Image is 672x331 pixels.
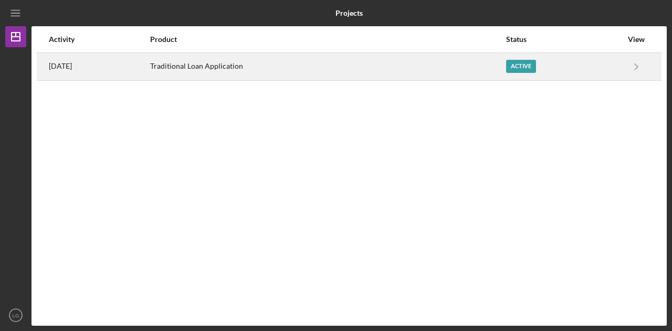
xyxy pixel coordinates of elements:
time: 2025-07-23 14:13 [49,62,72,70]
div: Activity [49,35,149,44]
div: Status [506,35,622,44]
button: LG [5,305,26,326]
div: Active [506,60,536,73]
div: View [623,35,649,44]
div: Product [150,35,505,44]
text: LG [13,313,19,318]
div: Traditional Loan Application [150,54,505,80]
b: Projects [335,9,363,17]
